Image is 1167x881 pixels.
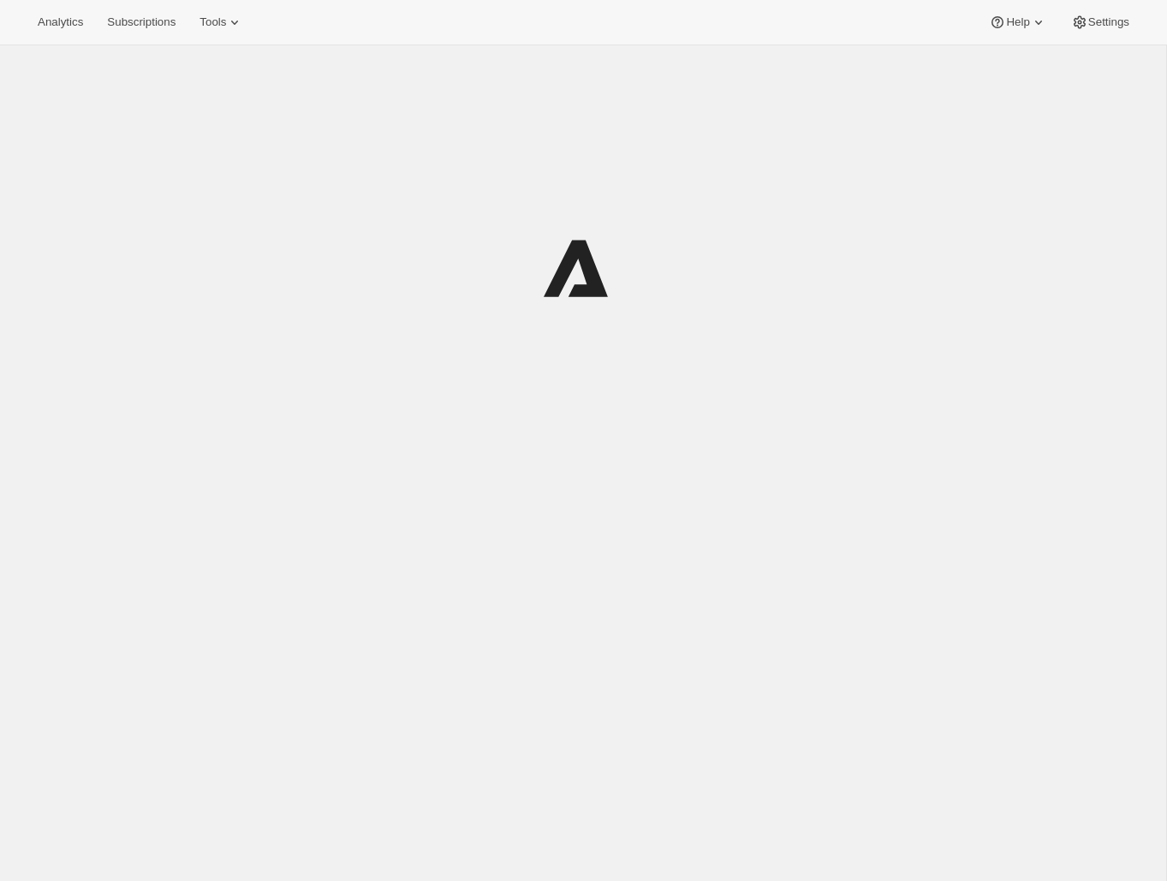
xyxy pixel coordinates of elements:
button: Settings [1061,10,1140,34]
span: Tools [199,15,226,29]
span: Help [1006,15,1029,29]
button: Help [979,10,1057,34]
span: Analytics [38,15,83,29]
button: Analytics [27,10,93,34]
span: Subscriptions [107,15,176,29]
button: Subscriptions [97,10,186,34]
span: Settings [1088,15,1129,29]
button: Tools [189,10,253,34]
